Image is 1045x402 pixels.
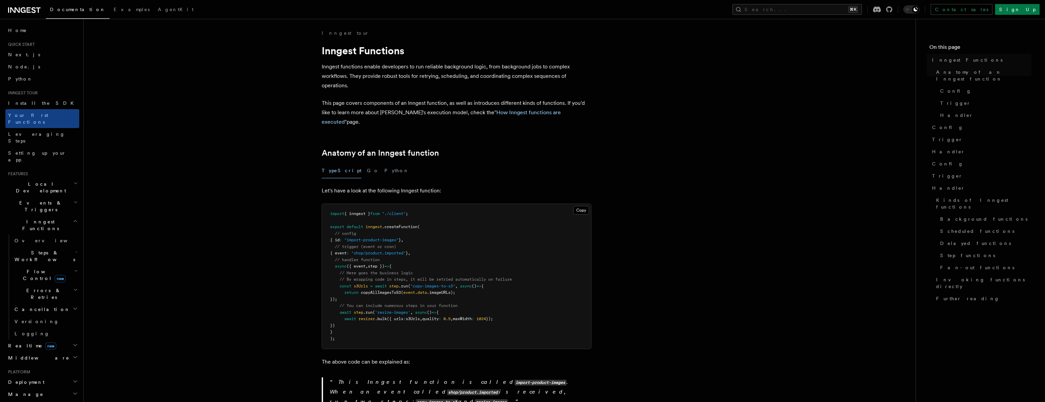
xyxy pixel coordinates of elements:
[932,148,965,155] span: Handler
[375,316,387,321] span: .bulk
[408,251,410,255] span: ,
[382,211,406,216] span: "./client"
[12,266,79,284] button: Flow Controlnew
[399,284,408,288] span: .run
[330,211,344,216] span: import
[408,284,410,288] span: (
[573,206,589,215] button: Copy
[427,290,455,295] span: .imageURLs);
[375,310,410,315] span: 'resize-images'
[330,297,337,302] span: });
[382,224,417,229] span: .createFunction
[12,249,75,263] span: Steps & Workflows
[476,316,486,321] span: 1024
[322,357,591,367] p: The above code can be explained as:
[110,2,154,18] a: Examples
[8,131,65,144] span: Leveraging Steps
[347,251,349,255] span: :
[940,88,971,94] span: Config
[5,90,38,96] span: Inngest tour
[406,251,408,255] span: }
[5,352,79,364] button: Middleware
[322,62,591,90] p: Inngest functions enable developers to run reliable background logic, from background jobs to com...
[344,316,356,321] span: await
[937,97,1032,109] a: Trigger
[455,284,458,288] span: ,
[940,216,1027,222] span: Background functions
[5,171,28,177] span: Features
[940,100,971,106] span: Trigger
[932,136,963,143] span: Trigger
[940,240,1011,247] span: Delayed functions
[14,319,59,324] span: Versioning
[415,290,417,295] span: .
[46,2,110,19] a: Documentation
[340,310,351,315] span: await
[403,290,415,295] span: event
[344,290,358,295] span: return
[439,316,441,321] span: :
[12,328,79,340] a: Logging
[940,112,973,119] span: Handler
[933,194,1032,213] a: Kinds of Inngest functions
[5,340,79,352] button: Realtimenew
[5,391,43,398] span: Manage
[443,316,451,321] span: 0.9
[417,224,420,229] span: (
[8,150,66,162] span: Setting up your app
[8,113,48,125] span: Your first Functions
[936,276,1032,290] span: Invoking functions directly
[12,303,79,315] button: Cancellation
[406,211,408,216] span: ;
[399,238,401,242] span: }
[929,54,1032,66] a: Inngest Functions
[367,163,379,178] button: Go
[358,316,375,321] span: resizer
[5,369,30,375] span: Platform
[340,271,413,275] span: // Here goes the business logic
[370,211,380,216] span: from
[384,163,409,178] button: Python
[330,251,347,255] span: { event
[322,98,591,127] p: This page covers components of an Inngest function, as well as introduces different kinds of func...
[5,128,79,147] a: Leveraging Steps
[932,124,963,131] span: Config
[322,30,369,36] a: Inngest tour
[933,292,1032,305] a: Further reading
[937,237,1032,249] a: Delayed functions
[940,228,1014,235] span: Scheduled functions
[5,24,79,36] a: Home
[929,158,1032,170] a: Config
[929,43,1032,54] h4: On this page
[45,342,56,350] span: new
[936,197,1032,210] span: Kinds of Inngest functions
[389,284,399,288] span: step
[114,7,150,12] span: Examples
[5,354,69,361] span: Middleware
[476,284,481,288] span: =>
[361,290,401,295] span: copyAllImagesToS3
[384,264,389,269] span: =>
[347,224,363,229] span: default
[363,310,373,315] span: .run
[12,268,74,282] span: Flow Control
[432,310,436,315] span: =>
[12,306,70,313] span: Cancellation
[12,315,79,328] a: Versioning
[929,182,1032,194] a: Handler
[370,284,373,288] span: =
[322,186,591,195] p: Let's have a look at the following Inngest function:
[340,284,351,288] span: const
[447,390,499,395] code: shop/product.imported
[347,264,366,269] span: ({ event
[481,284,484,288] span: {
[158,7,194,12] span: AgentKit
[937,261,1032,274] a: Fan-out functions
[330,330,332,334] span: }
[8,100,78,106] span: Install the SDK
[12,287,73,301] span: Errors & Retries
[420,316,422,321] span: ,
[340,238,342,242] span: :
[154,2,198,18] a: AgentKit
[937,85,1032,97] a: Config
